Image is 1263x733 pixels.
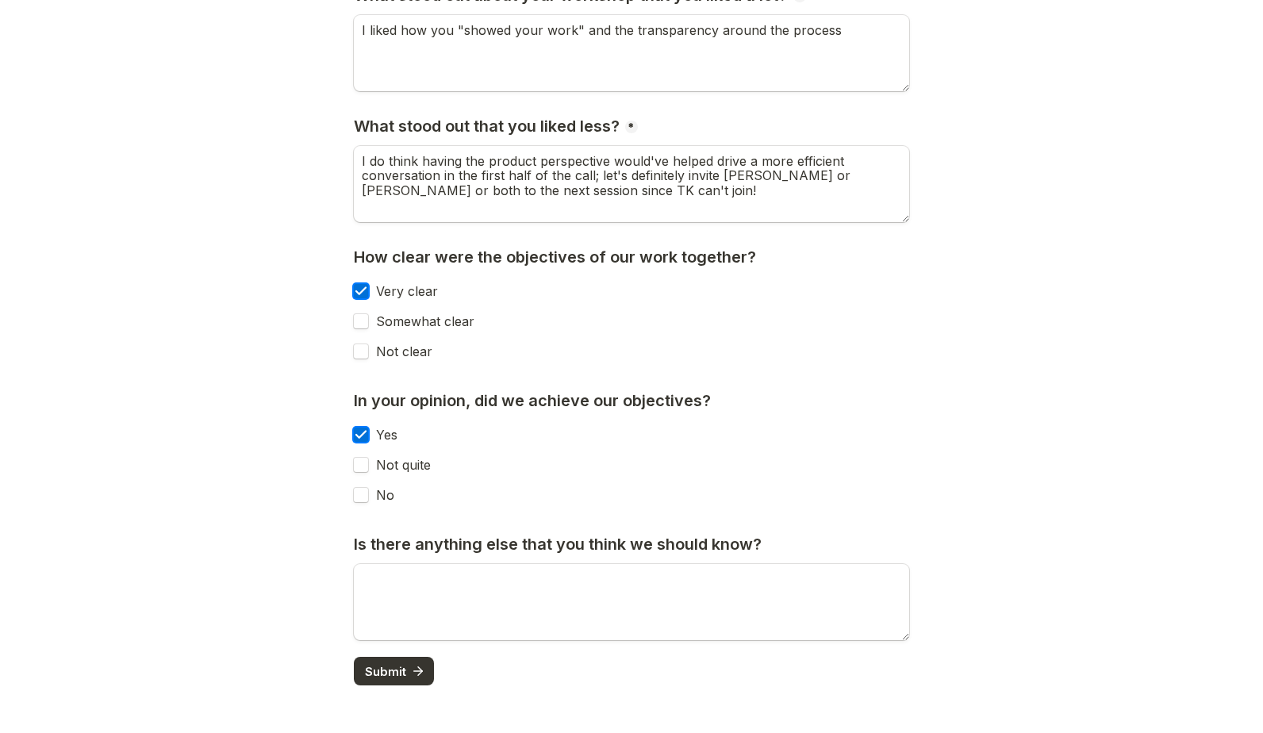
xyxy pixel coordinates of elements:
[368,314,474,328] label: Somewhat clear
[354,535,766,555] h3: Is there anything else that you think we should know?
[354,657,434,685] button: Submit
[354,15,909,91] textarea: What stood out about your workshop that you liked a lot?
[354,117,624,136] h3: What stood out that you liked less?
[354,564,909,640] textarea: Is there anything else that you think we should know?
[368,284,438,298] label: Very clear
[368,488,394,502] label: No
[365,666,406,677] span: Submit
[368,458,431,472] label: Not quite
[354,391,715,411] h3: In your opinion, did we achieve our objectives?
[354,146,909,222] textarea: What stood out that you liked less?
[354,248,760,267] h3: How clear were the objectives of our work together?
[368,344,432,359] label: Not clear
[368,428,397,442] label: Yes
